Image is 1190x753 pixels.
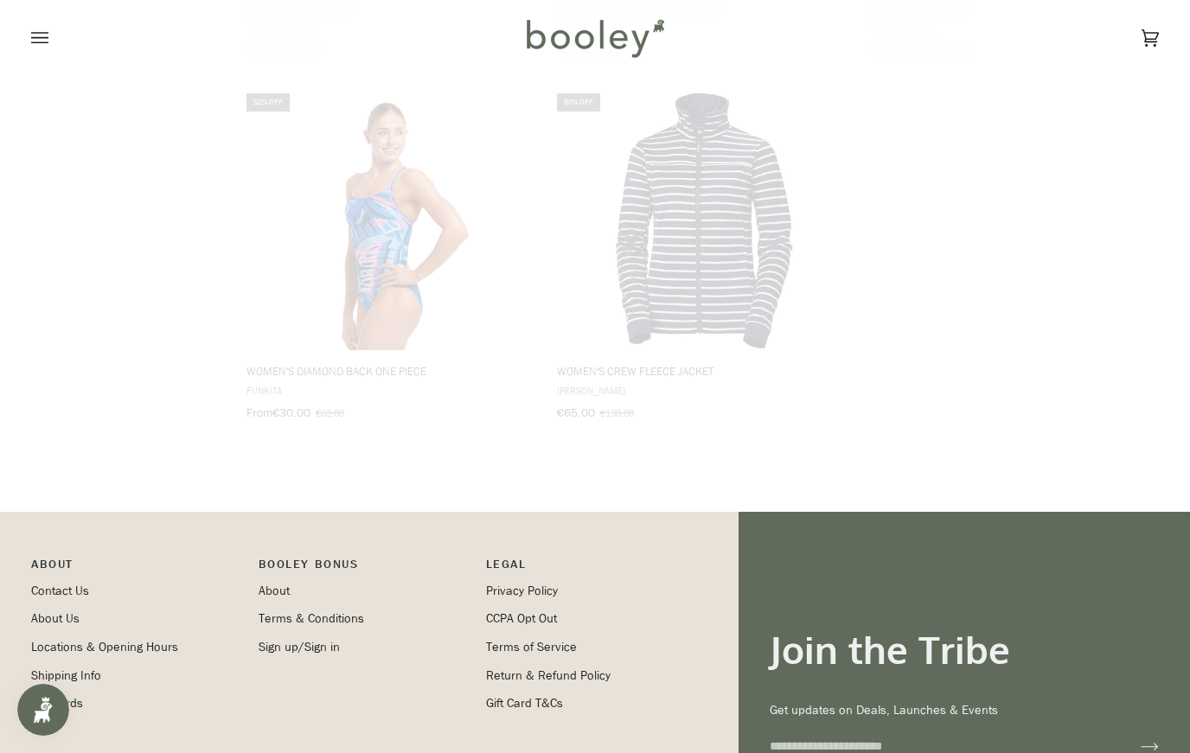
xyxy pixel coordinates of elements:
p: Pipeline_Footer Sub [486,555,696,582]
a: Contact Us [31,583,89,599]
iframe: Button to open loyalty program pop-up [17,684,69,736]
a: Sign up/Sign in [259,639,340,655]
p: Booley Bonus [259,555,469,582]
a: Gift Card T&Cs [486,695,563,712]
a: About Us [31,610,80,627]
p: Pipeline_Footer Main [31,555,241,582]
a: CCPA Opt Out [486,610,557,627]
a: About [259,583,290,599]
img: Booley [519,13,670,63]
a: Return & Refund Policy [486,667,611,684]
a: Privacy Policy [486,583,558,599]
a: Terms & Conditions [259,610,364,627]
a: Locations & Opening Hours [31,639,178,655]
a: Shipping Info [31,667,101,684]
a: Terms of Service [486,639,577,655]
h3: Join the Tribe [770,626,1159,673]
p: Get updates on Deals, Launches & Events [770,701,1159,720]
